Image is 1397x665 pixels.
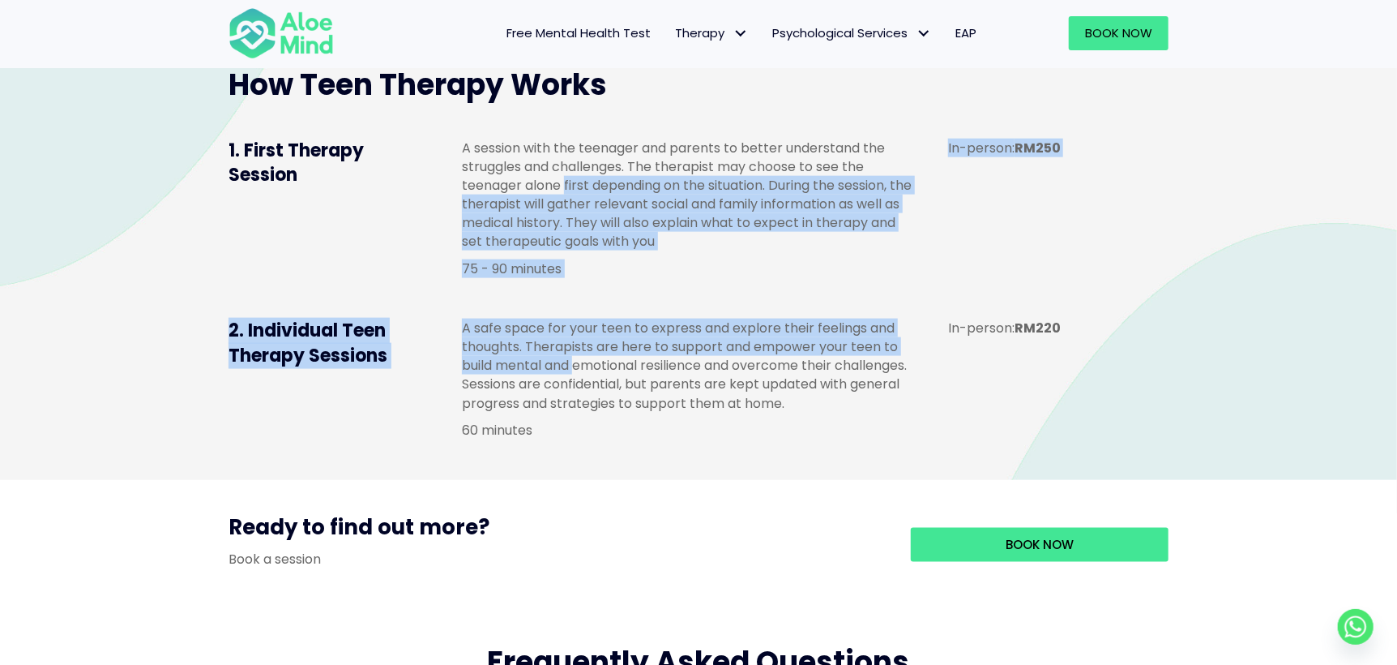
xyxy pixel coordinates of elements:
[1338,609,1374,645] a: Whatsapp
[1006,536,1074,553] span: Book now
[462,421,916,440] p: 60 minutes
[675,24,748,41] span: Therapy
[229,138,364,188] span: 1. First Therapy Session
[494,16,663,50] a: Free Mental Health Test
[229,64,607,105] span: How Teen Therapy Works
[943,16,989,50] a: EAP
[462,319,916,413] p: A safe space for your teen to express and explore their feelings and thoughts. Therapists are her...
[229,318,387,368] span: 2. Individual Teen Therapy Sessions
[229,550,886,568] p: Book a session
[355,16,989,50] nav: Menu
[663,16,760,50] a: TherapyTherapy: submenu
[1085,24,1152,41] span: Book Now
[772,24,931,41] span: Psychological Services
[912,22,935,45] span: Psychological Services: submenu
[728,22,752,45] span: Therapy: submenu
[506,24,651,41] span: Free Mental Health Test
[1015,139,1061,157] strong: RM250
[462,139,916,251] p: A session with the teenager and parents to better understand the struggles and challenges. The th...
[229,6,334,60] img: Aloe mind Logo
[948,139,1149,157] p: In-person:
[911,528,1168,562] a: Book now
[955,24,976,41] span: EAP
[760,16,943,50] a: Psychological ServicesPsychological Services: submenu
[1069,16,1168,50] a: Book Now
[1015,319,1061,337] b: RM220
[229,513,886,550] h3: Ready to find out more?
[948,319,1149,337] p: In-person:
[462,260,916,278] p: 75 - 90 minutes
